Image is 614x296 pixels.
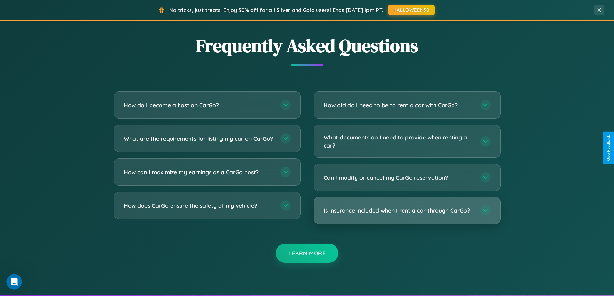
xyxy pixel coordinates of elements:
[276,244,338,263] button: Learn More
[388,5,435,15] button: HALLOWEEN30
[124,168,274,176] h3: How can I maximize my earnings as a CarGo host?
[606,135,611,161] div: Give Feedback
[324,174,474,182] h3: Can I modify or cancel my CarGo reservation?
[6,274,22,290] iframe: Intercom live chat
[324,133,474,149] h3: What documents do I need to provide when renting a car?
[124,101,274,109] h3: How do I become a host on CarGo?
[124,202,274,210] h3: How does CarGo ensure the safety of my vehicle?
[324,206,474,215] h3: Is insurance included when I rent a car through CarGo?
[324,101,474,109] h3: How old do I need to be to rent a car with CarGo?
[169,7,383,13] span: No tricks, just treats! Enjoy 30% off for all Silver and Gold users! Ends [DATE] 1pm PT.
[114,33,501,58] h2: Frequently Asked Questions
[124,135,274,143] h3: What are the requirements for listing my car on CarGo?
